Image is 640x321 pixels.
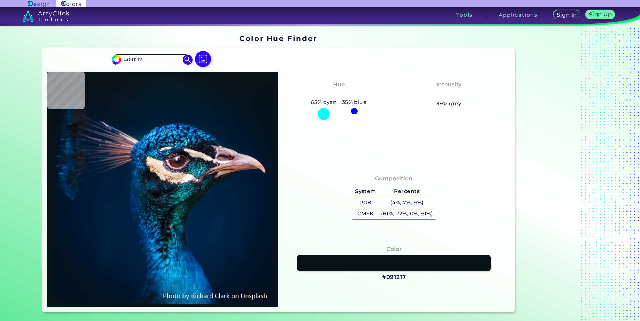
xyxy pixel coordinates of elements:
[379,197,435,208] h5: (4%, 7%, 9%)
[553,10,581,19] a: Sign In
[436,80,462,89] h4: Intensity
[352,186,378,197] h5: System
[379,208,435,219] h5: (61%, 22%, 0%, 91%)
[352,208,378,219] h5: CMYK
[352,197,378,208] h5: RGB
[333,80,345,89] h4: Hue
[121,55,183,64] input: type color..
[339,98,369,107] h5: 35% blue
[386,244,402,254] h4: Color
[456,12,473,17] h3: Tools
[239,33,317,43] h1: Color Hue Finder
[436,99,462,108] h5: 39% grey
[586,10,615,19] a: Sign Up
[51,75,275,304] img: img_pavlin.jpg
[195,51,211,67] img: icon picture
[499,12,538,17] h3: Applications
[379,186,435,197] h5: Percents
[589,12,612,17] h5: Sign Up
[22,10,69,22] img: logo_artyclick_colors_white.svg
[375,174,413,183] h4: Composition
[317,90,360,98] h3: Bluish Cyan
[433,90,465,98] h3: Medium
[557,12,577,18] h5: Sign In
[382,273,406,281] h3: #091217
[28,1,50,7] img: ArtyClick Design logo
[308,98,339,107] h5: 65% cyan
[183,55,193,65] img: icon search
